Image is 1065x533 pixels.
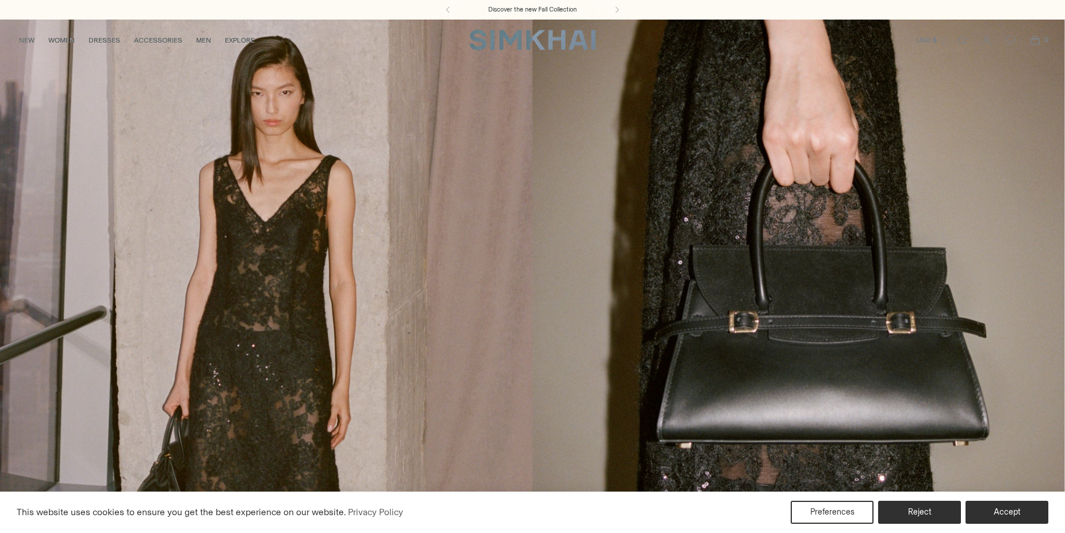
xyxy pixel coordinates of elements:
a: Open search modal [951,29,974,52]
span: This website uses cookies to ensure you get the best experience on our website. [17,507,346,517]
a: Open cart modal [1024,29,1047,52]
button: USD $ [917,28,947,53]
a: Go to the account page [975,29,998,52]
button: Preferences [791,501,874,524]
span: 0 [1041,34,1051,45]
a: SIMKHAI [469,29,596,51]
a: DRESSES [89,28,120,53]
button: Reject [878,501,961,524]
a: Discover the new Fall Collection [488,5,577,14]
a: MEN [196,28,211,53]
a: Wishlist [999,29,1022,52]
a: ACCESSORIES [134,28,182,53]
button: Accept [966,501,1048,524]
a: WOMEN [48,28,75,53]
a: NEW [19,28,35,53]
a: Privacy Policy (opens in a new tab) [346,504,405,521]
a: EXPLORE [225,28,255,53]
